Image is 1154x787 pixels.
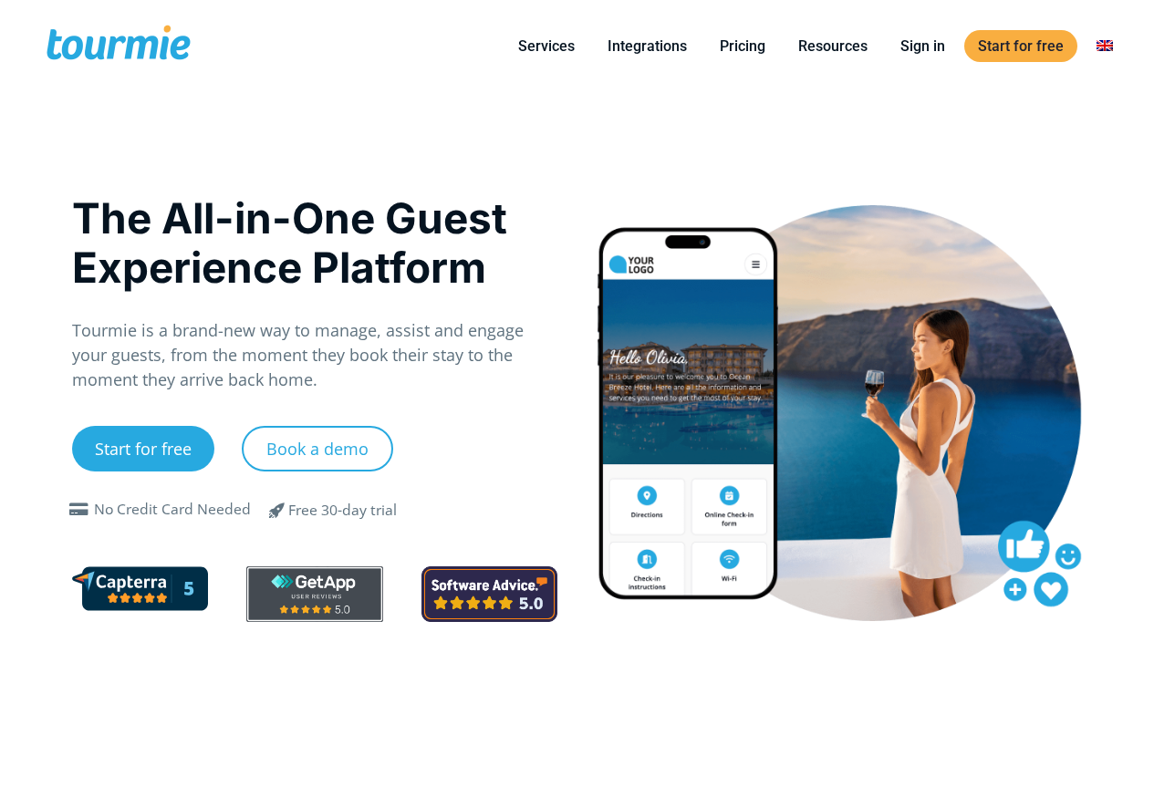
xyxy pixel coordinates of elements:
span:  [255,499,299,521]
span:  [65,502,94,517]
p: Tourmie is a brand-new way to manage, assist and engage your guests, from the moment they book th... [72,318,558,392]
div: No Credit Card Needed [94,499,251,521]
a: Start for free [964,30,1077,62]
a: Services [504,35,588,57]
h1: The All-in-One Guest Experience Platform [72,193,558,292]
a: Book a demo [242,426,393,471]
a: Integrations [594,35,701,57]
a: Resources [785,35,881,57]
a: Start for free [72,426,214,471]
div: Free 30-day trial [288,500,397,522]
a: Switch to [1083,35,1127,57]
a: Sign in [887,35,959,57]
a: Pricing [706,35,779,57]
